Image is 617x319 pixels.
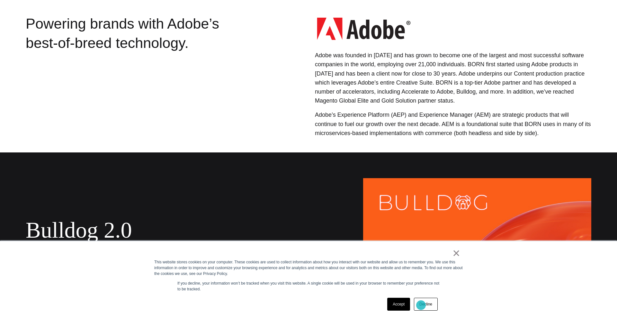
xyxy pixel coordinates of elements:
[387,298,410,311] a: Accept
[26,218,132,242] a: Bulldog 2.0
[414,298,438,311] a: Decline
[26,14,254,140] div: Powering brands with Adobe’s best-of-breed technology.
[177,280,440,292] p: If you decline, your information won’t be tracked when you visit this website. A single cookie wi...
[315,110,591,138] p: Adobe’s Experience Platform (AEP) and Experience Manager (AEM) are strategic products that will c...
[315,51,591,105] p: Adobe was founded in [DATE] and has grown to become one of the largest and most successful softwa...
[154,259,463,277] div: This website stores cookies on your computer. These cookies are used to collect information about...
[452,250,460,256] a: ×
